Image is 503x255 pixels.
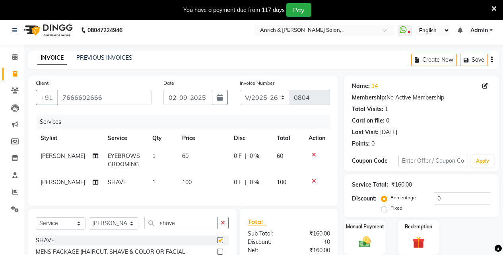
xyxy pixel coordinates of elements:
[36,129,103,147] th: Stylist
[352,157,398,165] div: Coupon Code
[36,90,58,105] button: +91
[352,195,377,203] div: Discount:
[108,179,126,186] span: SHAVE
[352,82,370,90] div: Name:
[234,152,242,160] span: 0 F
[411,54,457,66] button: Create New
[250,178,259,187] span: 0 %
[385,105,388,113] div: 1
[76,54,132,61] a: PREVIOUS INVOICES
[41,179,85,186] span: [PERSON_NAME]
[352,117,385,125] div: Card on file:
[240,80,274,87] label: Invoice Number
[242,238,289,246] div: Discount:
[242,230,289,238] div: Sub Total:
[289,246,336,255] div: ₹160.00
[352,128,379,136] div: Last Visit:
[20,19,75,41] img: logo
[182,179,192,186] span: 100
[103,129,148,147] th: Service
[352,181,388,189] div: Service Total:
[245,178,247,187] span: |
[352,105,383,113] div: Total Visits:
[36,236,54,245] div: SHAVE
[57,90,151,105] input: Search by Name/Mobile/Email/Code
[87,19,122,41] b: 08047224946
[229,129,272,147] th: Disc
[304,129,330,147] th: Action
[108,152,140,168] span: EYEBROWS GROOMING
[405,223,432,230] label: Redemption
[144,217,218,229] input: Search or Scan
[183,6,285,14] div: You have a payment due from 117 days
[390,204,402,212] label: Fixed
[36,80,49,87] label: Client
[177,129,229,147] th: Price
[163,80,174,87] label: Date
[355,235,375,249] img: _cash.svg
[286,3,311,17] button: Pay
[390,194,416,201] label: Percentage
[37,51,67,65] a: INVOICE
[182,152,188,160] span: 60
[352,140,370,148] div: Points:
[152,152,155,160] span: 1
[460,54,488,66] button: Save
[371,82,378,90] a: 14
[471,155,494,167] button: Apply
[148,129,177,147] th: Qty
[391,181,412,189] div: ₹160.00
[386,117,389,125] div: 0
[41,152,85,160] span: [PERSON_NAME]
[371,140,375,148] div: 0
[289,230,336,238] div: ₹160.00
[277,152,283,160] span: 60
[234,178,242,187] span: 0 F
[352,93,491,102] div: No Active Membership
[152,179,155,186] span: 1
[248,218,266,226] span: Total
[289,238,336,246] div: ₹0
[398,155,468,167] input: Enter Offer / Coupon Code
[277,179,286,186] span: 100
[272,129,304,147] th: Total
[380,128,397,136] div: [DATE]
[242,246,289,255] div: Net:
[352,93,386,102] div: Membership:
[346,223,384,230] label: Manual Payment
[409,235,428,250] img: _gift.svg
[470,26,488,35] span: Admin
[245,152,247,160] span: |
[250,152,259,160] span: 0 %
[37,115,336,129] div: Services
